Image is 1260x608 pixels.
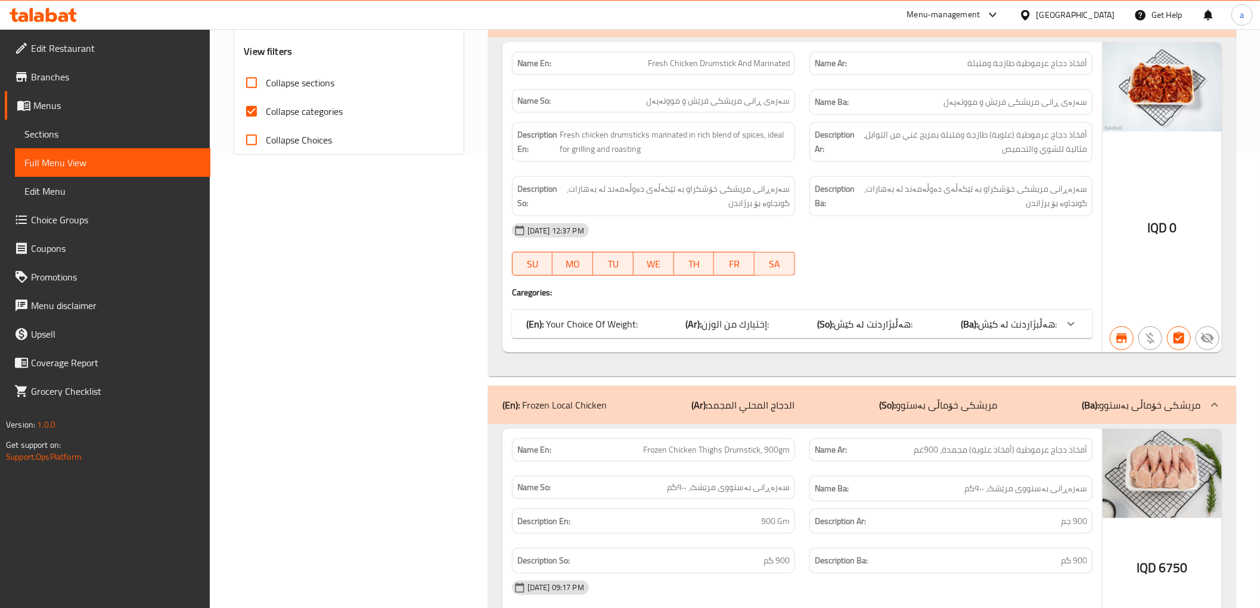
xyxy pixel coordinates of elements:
[1196,326,1219,350] button: Not available
[634,252,674,276] button: WE
[646,95,790,107] span: سەرەی ڕانی مریشکی فرێش و مووتەپەل
[31,41,201,55] span: Edit Restaurant
[815,444,847,456] strong: Name Ar:
[517,553,570,568] strong: Description So:
[1103,42,1222,132] img: Qasab_Sarwaran_Marinated_638899860263942633.jpg
[1170,216,1177,239] span: 0
[31,298,201,313] span: Menu disclaimer
[815,182,857,211] strong: Description Ba:
[714,252,755,276] button: FR
[1082,396,1099,414] b: (Ba):
[643,444,790,456] span: Frozen Chicken Thighs Drumstick, 900gm
[1138,326,1162,350] button: Purchased item
[648,57,790,70] span: Fresh Chicken Drumstick And Marinated
[517,95,551,107] strong: Name So:
[488,386,1236,424] div: (En): Frozen Local Chicken(Ar):الدجاج المحلي المجمد(So):مریشکی خۆماڵی بەستوو(Ba):مریشکی خۆماڵی بە...
[719,255,750,273] span: FR
[517,182,559,211] strong: Description So:
[691,398,795,412] p: الدجاج المحلي المجمد
[815,553,868,568] strong: Description Ba:
[978,315,1057,333] span: هەڵبژاردنت لە کێش:
[512,310,1093,338] div: (En): Your Choice Of Weight:(Ar):إختيارك من الوزن:(So):هەڵبژاردنت لە کێش:(Ba):هەڵبژاردنت لە کێش:
[964,481,1087,496] span: سەرەڕانی بەستووی مرێشک، ۹۰۰گم
[1061,553,1087,568] span: 900 گم
[598,255,629,273] span: TU
[834,315,913,333] span: هەڵبژاردنت لە کێش:
[815,514,866,529] strong: Description Ar:
[15,177,210,205] a: Edit Menu
[759,255,790,273] span: SA
[5,263,210,291] a: Promotions
[553,252,593,276] button: MO
[33,98,201,113] span: Menus
[1137,556,1156,579] span: IQD
[31,384,201,398] span: Grocery Checklist
[761,514,790,529] span: 900 Gm
[5,234,210,263] a: Coupons
[667,481,790,494] span: سەرەڕانی بەستووی مرێشک، ۹۰۰گم
[1240,8,1244,21] span: a
[31,270,201,284] span: Promotions
[1082,398,1200,412] p: مریشکی خۆماڵی بەستوو
[961,315,978,333] b: (Ba):
[1061,514,1087,529] span: 900 جم
[31,356,201,370] span: Coverage Report
[5,34,210,63] a: Edit Restaurant
[31,213,201,227] span: Choice Groups
[691,396,707,414] b: (Ar):
[502,398,607,412] p: Frozen Local Chicken
[15,120,210,148] a: Sections
[685,315,702,333] b: (Ar):
[502,396,520,414] b: (En):
[914,444,1087,456] span: أفخاذ دجاج عرموطية (أفخاذ علوية) مجمدة، 900غم
[244,45,292,58] h3: View filters
[523,225,589,236] span: [DATE] 12:37 PM
[859,182,1087,211] span: سەرەڕانی مریشکی خۆشکراو بە تێکەڵەی دەوڵەمەند لە بەهارات، گونجاوە بۆ برژاندن
[512,252,553,276] button: SU
[815,95,849,110] strong: Name Ba:
[679,255,710,273] span: TH
[1103,429,1222,518] img: Qasab_sarwaran__%D8%A7%D9%81%D8%AE%D8%A7%D8%B0_%D8%AF%D8%AC%D8%A7638551202110871441.jpg
[15,148,210,177] a: Full Menu View
[1036,8,1115,21] div: [GEOGRAPHIC_DATA]
[266,133,332,147] span: Collapse Choices
[1159,556,1188,579] span: 6750
[512,286,1093,298] h4: Caregories:
[560,127,790,157] span: Fresh chicken drumsticks marinated in rich blend of spices, ideal for grilling and roasting
[674,252,715,276] button: TH
[5,291,210,320] a: Menu disclaimer
[817,315,834,333] b: (So):
[24,127,201,141] span: Sections
[815,57,847,70] strong: Name Ar:
[5,205,210,234] a: Choice Groups
[857,127,1087,157] span: أفخاذ دجاج عرموطية (علوية) طازجة ومتبلة بمزيج غني من التوابل، مثالية للشوي والتحميص
[593,252,634,276] button: TU
[266,104,343,119] span: Collapse categories
[517,481,551,494] strong: Name So:
[517,444,551,456] strong: Name En:
[6,449,82,464] a: Support.OpsPlatform
[37,417,55,432] span: 1.0.0
[1167,326,1191,350] button: Has choices
[517,127,557,157] strong: Description En:
[31,241,201,255] span: Coupons
[557,255,588,273] span: MO
[561,182,790,211] span: سەرەڕانی مریشکی خۆشکراو بە تێکەڵەی دەوڵەمەند لە بەهارات، گونجاوە بۆ برژاندن
[702,315,769,333] span: إختيارك من الوزن:
[5,348,210,377] a: Coverage Report
[755,252,795,276] button: SA
[31,327,201,341] span: Upsell
[526,317,638,331] p: Your Choice Of Weight:
[638,255,669,273] span: WE
[5,63,210,91] a: Branches
[523,582,589,593] span: [DATE] 09:17 PM
[879,396,896,414] b: (So):
[764,553,790,568] span: 900 گم
[24,155,201,170] span: Full Menu View
[879,398,997,412] p: مریشکی خۆماڵی بەستوو
[266,76,334,90] span: Collapse sections
[5,91,210,120] a: Menus
[24,184,201,198] span: Edit Menu
[31,70,201,84] span: Branches
[6,417,35,432] span: Version:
